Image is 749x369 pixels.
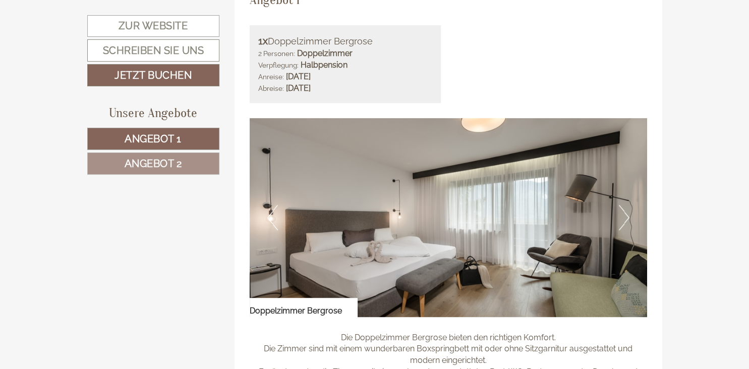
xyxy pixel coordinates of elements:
[258,73,284,81] small: Anreise:
[15,49,163,56] small: 19:21
[258,35,268,47] b: 1x
[258,34,432,48] div: Doppelzimmer Bergrose
[15,29,163,37] div: [GEOGRAPHIC_DATA]
[87,64,219,86] a: Jetzt buchen
[87,15,219,37] a: Zur Website
[324,261,397,284] button: Senden
[87,39,219,62] a: Schreiben Sie uns
[286,72,311,81] b: [DATE]
[8,27,168,58] div: Guten Tag, wie können wir Ihnen helfen?
[87,104,219,123] div: Unsere Angebote
[301,60,348,70] b: Halbpension
[286,83,311,93] b: [DATE]
[258,61,299,69] small: Verpflegung:
[258,84,284,92] small: Abreise:
[125,133,182,145] span: Angebot 1
[125,157,182,170] span: Angebot 2
[173,8,224,25] div: Dienstag
[258,49,295,58] small: 2 Personen:
[267,205,278,230] button: Previous
[297,48,353,58] b: Doppelzimmer
[619,205,629,230] button: Next
[250,298,357,317] div: Doppelzimmer Bergrose
[250,118,647,317] img: image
